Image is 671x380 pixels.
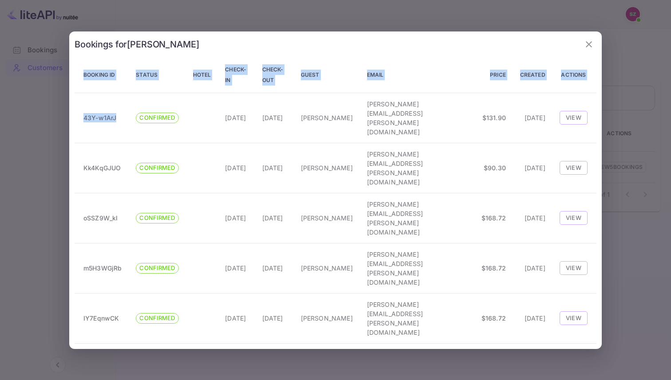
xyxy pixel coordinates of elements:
[560,211,588,224] button: View
[262,263,287,273] p: [DATE]
[520,263,545,273] p: [DATE]
[136,164,178,172] span: CONFIRMED
[301,213,353,223] p: [PERSON_NAME]
[482,113,506,122] p: $131.90
[83,313,122,323] p: IY7EqnwCK
[301,163,353,172] p: [PERSON_NAME]
[560,261,588,274] button: View
[294,57,360,93] th: Guest
[75,39,199,50] h2: Bookings for [PERSON_NAME]
[262,313,287,323] p: [DATE]
[136,214,178,223] span: CONFIRMED
[255,57,294,93] th: Check-out
[360,57,474,93] th: Email
[83,263,122,273] p: m5H3WGjRb
[367,149,467,187] p: [PERSON_NAME][EMAIL_ADDRESS][PERSON_NAME][DOMAIN_NAME]
[225,313,248,323] p: [DATE]
[474,57,513,93] th: Price
[225,263,248,273] p: [DATE]
[83,163,122,172] p: Kk4KqGJUO
[225,113,248,122] p: [DATE]
[83,113,122,122] p: 43Y-w1ArJ
[136,264,178,273] span: CONFIRMED
[553,57,596,93] th: Actions
[262,163,287,172] p: [DATE]
[186,57,218,93] th: Hotel
[520,313,545,323] p: [DATE]
[367,250,467,287] p: [PERSON_NAME][EMAIL_ADDRESS][PERSON_NAME][DOMAIN_NAME]
[520,113,545,122] p: [DATE]
[136,114,178,122] span: CONFIRMED
[367,99,467,137] p: [PERSON_NAME][EMAIL_ADDRESS][PERSON_NAME][DOMAIN_NAME]
[225,163,248,172] p: [DATE]
[482,213,506,223] p: $168.72
[129,57,186,93] th: Status
[301,313,353,323] p: [PERSON_NAME]
[560,161,588,174] button: View
[560,111,588,124] button: View
[482,263,506,273] p: $168.72
[560,311,588,325] button: View
[83,213,122,223] p: oSSZ9W_kI
[136,314,178,323] span: CONFIRMED
[262,213,287,223] p: [DATE]
[225,213,248,223] p: [DATE]
[520,163,545,172] p: [DATE]
[482,313,506,323] p: $168.72
[262,113,287,122] p: [DATE]
[75,57,129,93] th: Booking ID
[367,200,467,237] p: [PERSON_NAME][EMAIL_ADDRESS][PERSON_NAME][DOMAIN_NAME]
[520,213,545,223] p: [DATE]
[218,57,255,93] th: Check-in
[301,113,353,122] p: [PERSON_NAME]
[367,300,467,337] p: [PERSON_NAME][EMAIL_ADDRESS][PERSON_NAME][DOMAIN_NAME]
[513,57,553,93] th: Created
[482,163,506,172] p: $90.30
[301,263,353,273] p: [PERSON_NAME]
